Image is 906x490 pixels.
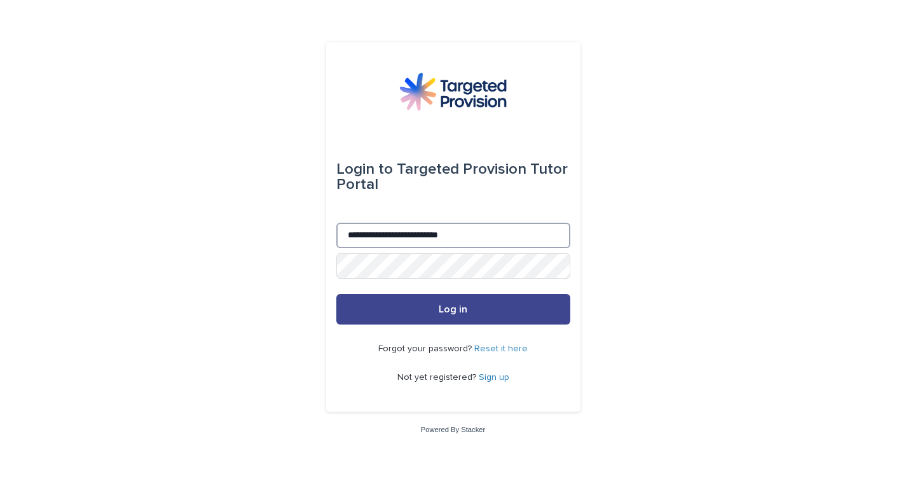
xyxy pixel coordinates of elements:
[336,151,570,202] div: Targeted Provision Tutor Portal
[439,304,467,314] span: Log in
[479,373,509,382] a: Sign up
[378,344,474,353] span: Forgot your password?
[421,426,485,433] a: Powered By Stacker
[474,344,528,353] a: Reset it here
[336,294,570,325] button: Log in
[397,373,479,382] span: Not yet registered?
[336,162,393,177] span: Login to
[399,73,506,111] img: M5nRWzHhSzIhMunXDL62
